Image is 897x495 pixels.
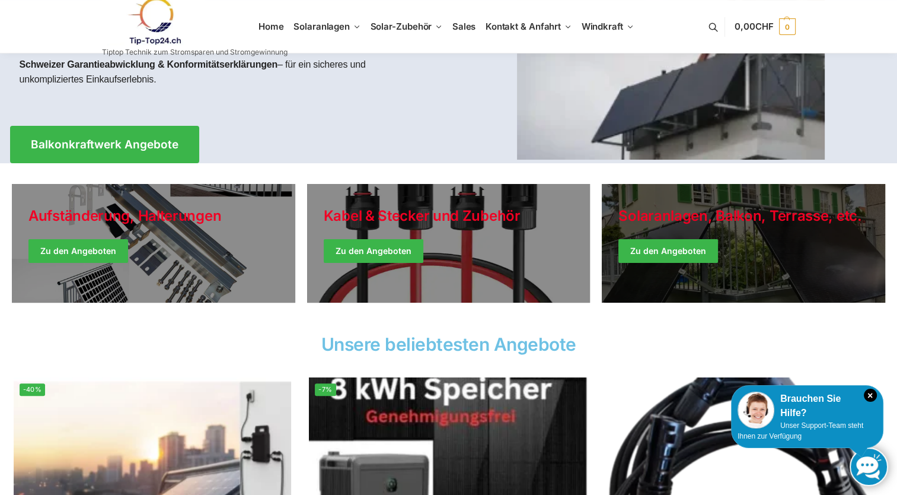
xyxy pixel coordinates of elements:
[371,21,432,32] span: Solar-Zubehör
[582,21,623,32] span: Windkraft
[486,21,561,32] span: Kontakt & Anfahrt
[738,392,877,420] div: Brauchen Sie Hilfe?
[602,184,885,303] a: Winter Jackets
[738,421,863,440] span: Unser Support-Team steht Ihnen zur Verfügung
[864,389,877,402] i: Schließen
[779,18,796,35] span: 0
[10,335,888,353] h2: Unsere beliebtesten Angebote
[738,392,774,429] img: Customer service
[20,57,439,87] p: – für ein sicheres und unkompliziertes Einkaufserlebnis.
[10,126,199,163] a: Balkonkraftwerk Angebote
[452,21,476,32] span: Sales
[293,21,350,32] span: Solaranlagen
[307,184,590,303] a: Holiday Style
[735,21,773,32] span: 0,00
[735,9,795,45] a: 0,00CHF 0
[102,49,288,56] p: Tiptop Technik zum Stromsparen und Stromgewinnung
[20,59,278,69] strong: Schweizer Garantieabwicklung & Konformitätserklärungen
[755,21,774,32] span: CHF
[12,184,295,303] a: Holiday Style
[31,139,178,150] span: Balkonkraftwerk Angebote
